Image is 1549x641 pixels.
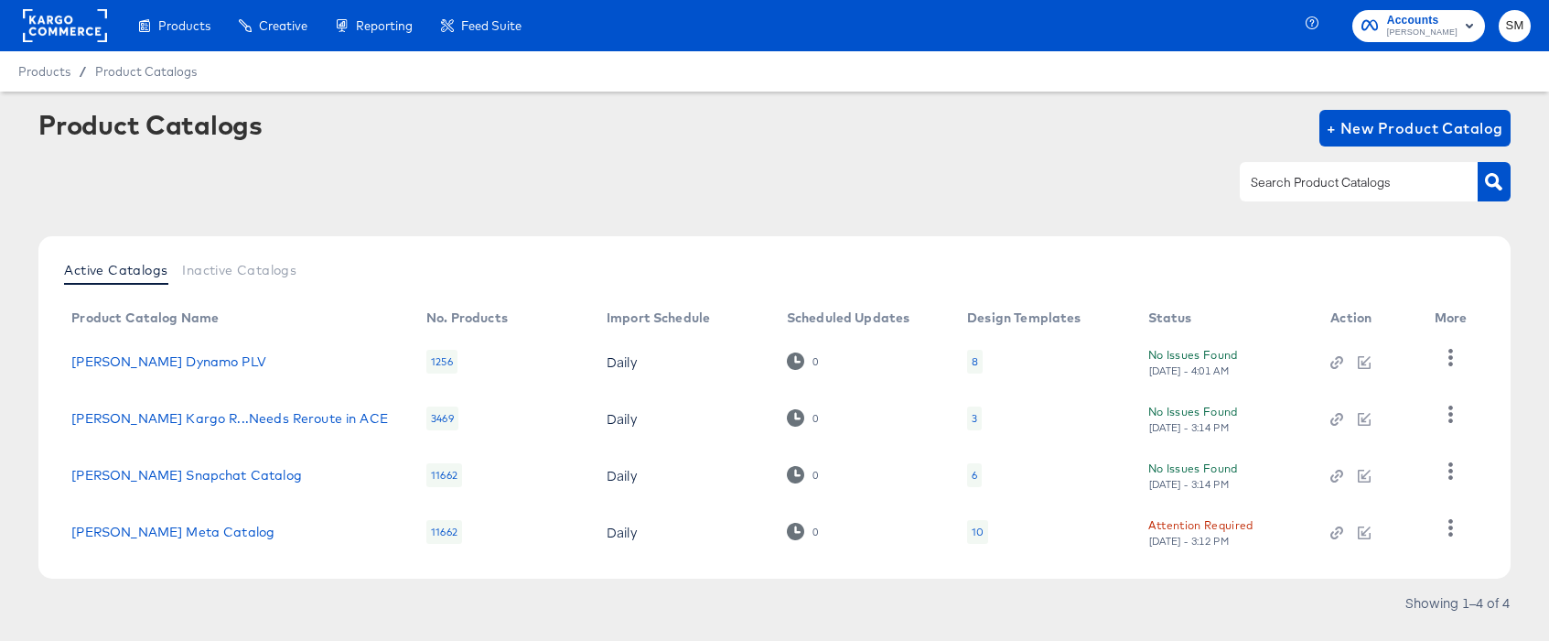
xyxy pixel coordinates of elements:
span: Reporting [356,18,413,33]
div: Design Templates [967,310,1081,325]
div: 0 [812,469,819,482]
span: Feed Suite [461,18,522,33]
div: Product Catalog Name [71,310,219,325]
span: Products [158,18,210,33]
button: SM [1499,10,1531,42]
div: 1256 [426,350,457,374]
div: 6 [967,463,982,487]
div: 11662 [426,520,462,544]
span: Active Catalogs [64,263,167,277]
a: Product Catalogs [95,64,197,79]
div: 6 [972,468,977,483]
div: 0 [812,412,819,425]
th: Status [1134,304,1317,333]
div: [DATE] - 3:12 PM [1148,535,1231,548]
div: 0 [787,409,819,427]
div: 0 [812,526,819,538]
span: + New Product Catalog [1327,115,1503,141]
div: 3469 [426,407,458,430]
button: + New Product Catalog [1319,110,1511,147]
div: Attention Required [1148,516,1253,535]
span: Creative [259,18,307,33]
button: Accounts[PERSON_NAME] [1352,10,1485,42]
div: 11662 [426,463,462,487]
div: No. Products [426,310,508,325]
button: Attention Required[DATE] - 3:12 PM [1148,516,1253,548]
span: [PERSON_NAME] [1387,26,1458,40]
span: SM [1506,16,1523,37]
a: [PERSON_NAME] Dynamo PLV [71,354,266,369]
td: Daily [592,447,772,504]
td: Daily [592,390,772,447]
div: Import Schedule [607,310,710,325]
div: 8 [972,354,978,369]
div: 10 [972,525,984,539]
div: Showing 1–4 of 4 [1404,596,1511,609]
div: 0 [787,466,819,483]
th: More [1420,304,1490,333]
a: [PERSON_NAME] Kargo R...Needs Reroute in ACE [71,411,388,426]
input: Search Product Catalogs [1247,172,1442,193]
div: Product Catalogs [38,110,262,139]
div: 0 [787,353,819,370]
div: 10 [967,520,988,544]
div: 8 [967,350,983,374]
span: / [70,64,95,79]
div: 3 [972,411,977,426]
a: [PERSON_NAME] Meta Catalog [71,525,274,539]
div: 3 [967,407,982,430]
td: Daily [592,333,772,390]
span: Accounts [1387,11,1458,30]
div: 0 [812,355,819,368]
a: [PERSON_NAME] Snapchat Catalog [71,468,302,483]
td: Daily [592,504,772,560]
th: Action [1316,304,1419,333]
div: Scheduled Updates [787,310,910,325]
span: Inactive Catalogs [182,263,296,277]
div: 0 [787,523,819,540]
span: Products [18,64,70,79]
